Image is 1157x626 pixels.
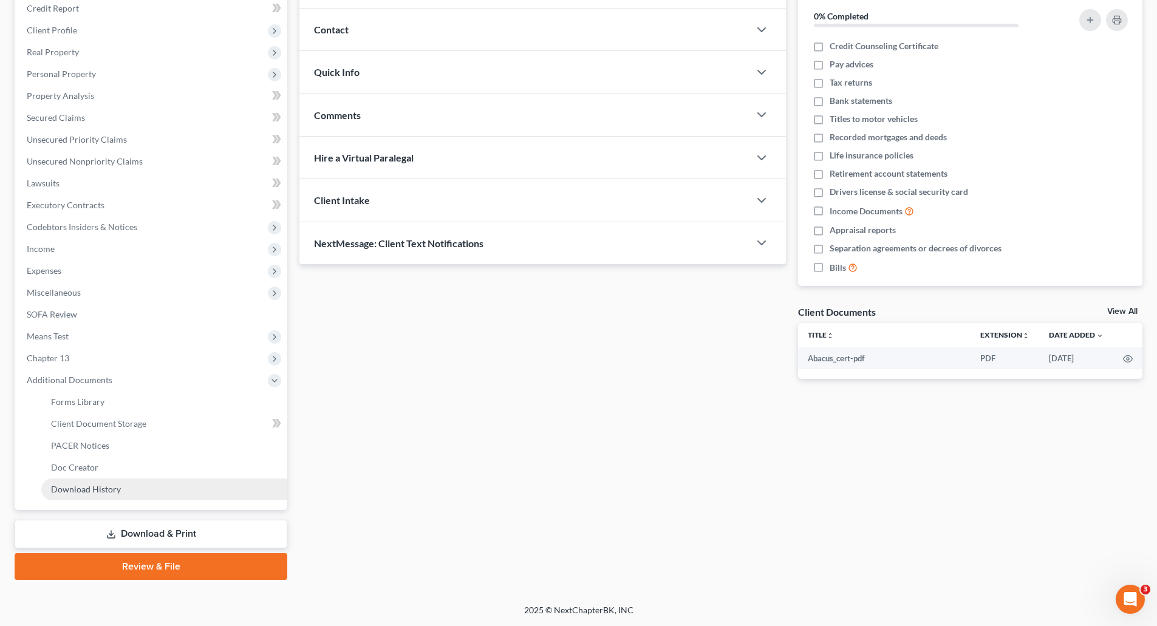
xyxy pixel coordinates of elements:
[830,224,896,236] span: Appraisal reports
[971,347,1039,369] td: PDF
[27,156,143,166] span: Unsecured Nonpriority Claims
[17,151,287,172] a: Unsecured Nonpriority Claims
[17,304,287,325] a: SOFA Review
[27,375,112,385] span: Additional Documents
[830,58,873,70] span: Pay advices
[1022,332,1029,339] i: unfold_more
[27,200,104,210] span: Executory Contracts
[17,107,287,129] a: Secured Claims
[1116,585,1145,614] iframe: Intercom live chat
[1141,585,1150,594] span: 3
[41,391,287,413] a: Forms Library
[808,330,834,339] a: Titleunfold_more
[233,604,925,626] div: 2025 © NextChapterBK, INC
[314,24,349,35] span: Contact
[27,25,77,35] span: Client Profile
[51,396,104,407] span: Forms Library
[798,347,971,369] td: Abacus_cert-pdf
[51,462,98,472] span: Doc Creator
[830,113,918,125] span: Titles to motor vehicles
[27,309,77,319] span: SOFA Review
[830,205,903,217] span: Income Documents
[51,484,121,494] span: Download History
[41,478,287,500] a: Download History
[980,330,1029,339] a: Extensionunfold_more
[1107,307,1138,316] a: View All
[830,77,872,89] span: Tax returns
[1096,332,1104,339] i: expand_more
[830,149,913,162] span: Life insurance policies
[314,237,483,249] span: NextMessage: Client Text Notifications
[41,413,287,435] a: Client Document Storage
[27,134,127,145] span: Unsecured Priority Claims
[830,40,938,52] span: Credit Counseling Certificate
[27,178,60,188] span: Lawsuits
[1039,347,1113,369] td: [DATE]
[830,242,1002,254] span: Separation agreements or decrees of divorces
[314,66,360,78] span: Quick Info
[27,69,96,79] span: Personal Property
[830,168,947,180] span: Retirement account statements
[15,520,287,548] a: Download & Print
[27,353,69,363] span: Chapter 13
[27,287,81,298] span: Miscellaneous
[1049,330,1104,339] a: Date Added expand_more
[27,331,69,341] span: Means Test
[17,194,287,216] a: Executory Contracts
[17,129,287,151] a: Unsecured Priority Claims
[27,3,79,13] span: Credit Report
[798,305,876,318] div: Client Documents
[17,172,287,194] a: Lawsuits
[27,222,137,232] span: Codebtors Insiders & Notices
[27,90,94,101] span: Property Analysis
[830,131,947,143] span: Recorded mortgages and deeds
[51,418,146,429] span: Client Document Storage
[27,243,55,254] span: Income
[27,47,79,57] span: Real Property
[15,553,287,580] a: Review & File
[827,332,834,339] i: unfold_more
[830,262,846,274] span: Bills
[314,109,361,121] span: Comments
[51,440,109,451] span: PACER Notices
[17,85,287,107] a: Property Analysis
[41,457,287,478] a: Doc Creator
[41,435,287,457] a: PACER Notices
[314,152,414,163] span: Hire a Virtual Paralegal
[830,95,892,107] span: Bank statements
[27,112,85,123] span: Secured Claims
[830,186,968,198] span: Drivers license & social security card
[314,194,370,206] span: Client Intake
[27,265,61,276] span: Expenses
[814,11,869,21] strong: 0% Completed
